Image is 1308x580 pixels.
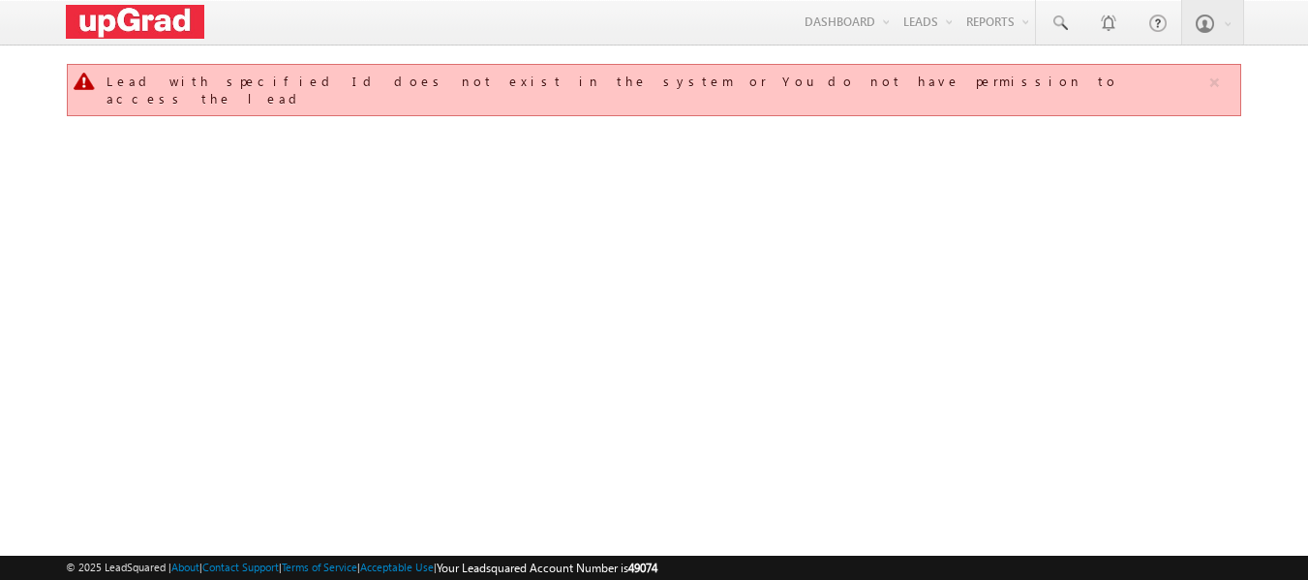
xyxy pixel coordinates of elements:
a: Contact Support [202,561,279,573]
div: Lead with specified Id does not exist in the system or You do not have permission to access the lead [106,73,1207,107]
span: © 2025 LeadSquared | | | | | [66,559,657,577]
span: Your Leadsquared Account Number is [437,561,657,575]
a: Terms of Service [282,561,357,573]
a: Acceptable Use [360,561,434,573]
a: About [171,561,199,573]
img: Custom Logo [66,5,205,39]
span: 49074 [628,561,657,575]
